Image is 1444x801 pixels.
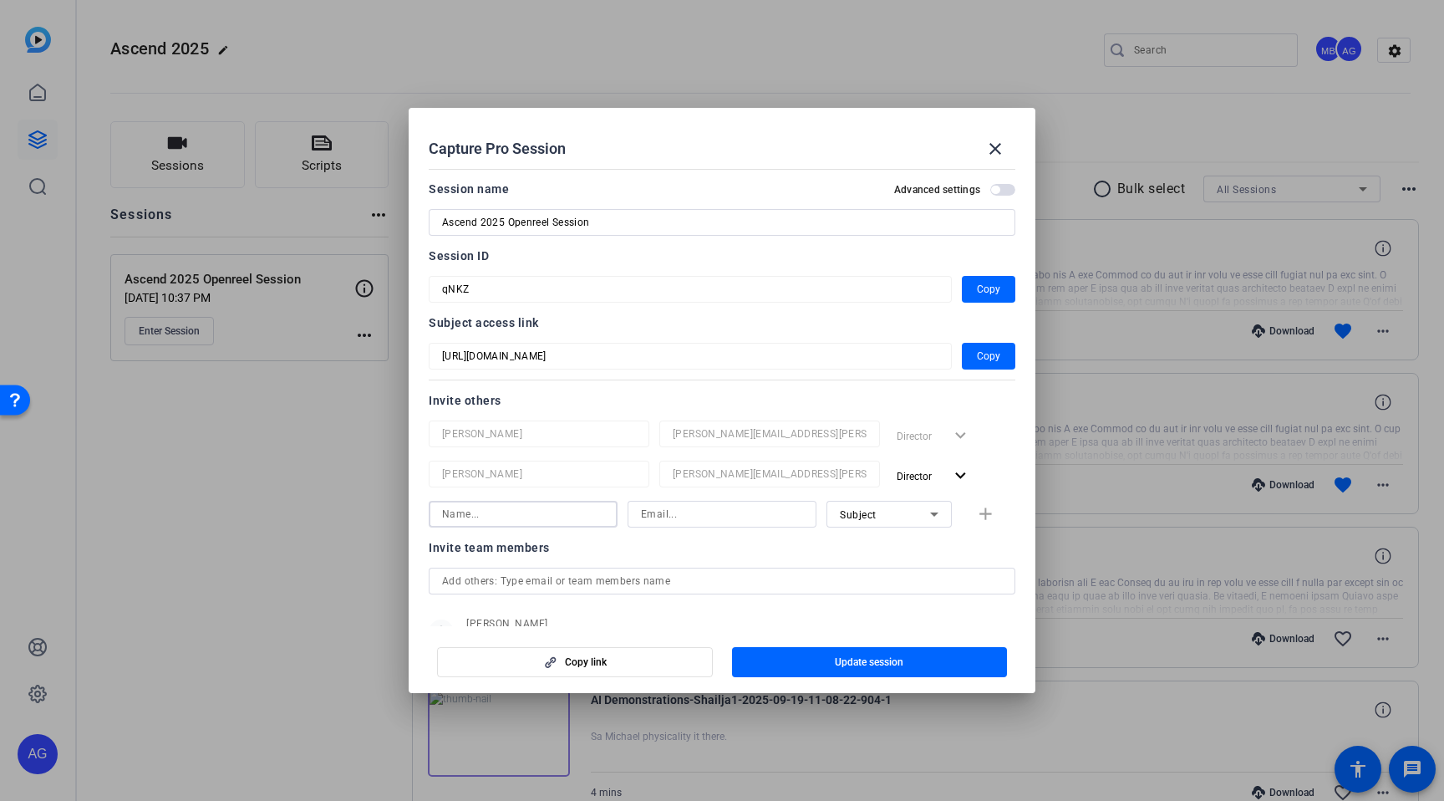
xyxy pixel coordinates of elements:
[732,647,1008,677] button: Update session
[890,461,978,491] button: Director
[894,183,980,196] h2: Advanced settings
[840,509,877,521] span: Subject
[950,466,971,487] mat-icon: expand_more
[429,620,454,645] mat-icon: person
[466,617,880,630] span: [PERSON_NAME]
[835,656,903,669] span: Update session
[985,139,1005,159] mat-icon: close
[565,656,607,669] span: Copy link
[429,179,509,199] div: Session name
[673,424,867,444] input: Email...
[442,346,938,366] input: Session OTP
[897,471,932,482] span: Director
[429,313,1015,333] div: Subject access link
[437,647,713,677] button: Copy link
[962,276,1015,303] button: Copy
[977,279,1000,299] span: Copy
[962,343,1015,370] button: Copy
[977,346,1000,366] span: Copy
[442,571,1002,591] input: Add others: Type email or team members name
[442,212,1002,232] input: Enter Session Name
[442,504,604,524] input: Name...
[442,464,636,484] input: Name...
[673,464,867,484] input: Email...
[429,129,1015,169] div: Capture Pro Session
[641,504,803,524] input: Email...
[429,538,1015,558] div: Invite team members
[442,279,938,299] input: Session OTP
[442,424,636,444] input: Name...
[429,390,1015,411] div: Invite others
[429,246,1015,266] div: Session ID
